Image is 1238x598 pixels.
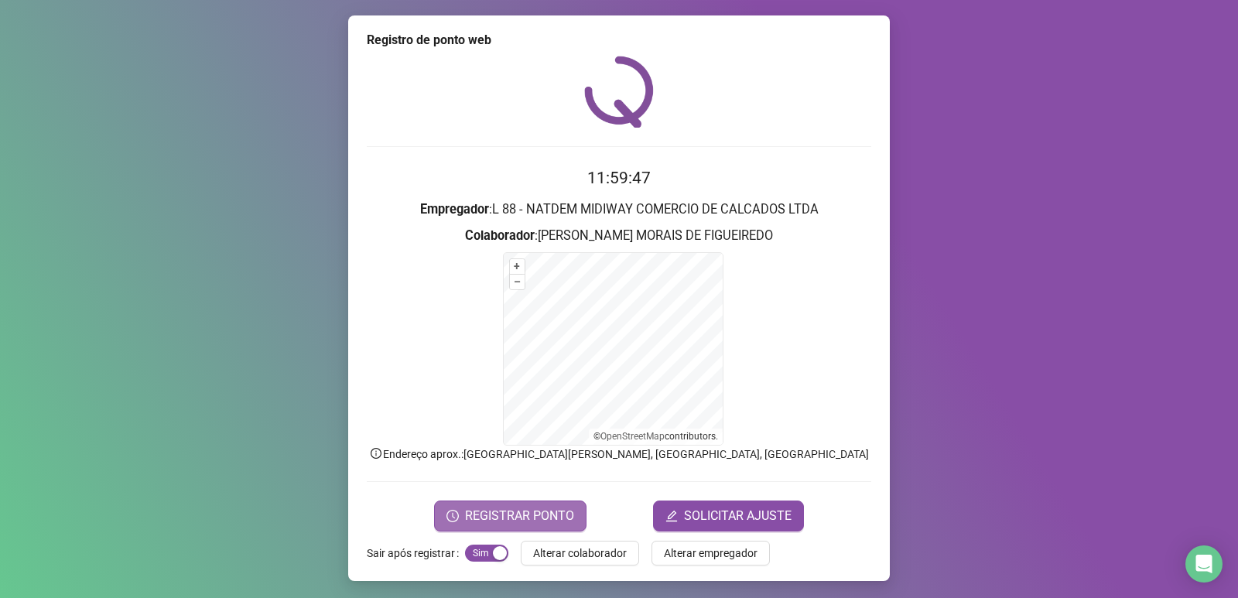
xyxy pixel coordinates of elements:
div: Open Intercom Messenger [1185,545,1223,583]
label: Sair após registrar [367,541,465,566]
button: – [510,275,525,289]
button: editSOLICITAR AJUSTE [653,501,804,531]
span: clock-circle [446,510,459,522]
h3: : [PERSON_NAME] MORAIS DE FIGUEIREDO [367,226,871,246]
button: Alterar colaborador [521,541,639,566]
button: + [510,259,525,274]
a: OpenStreetMap [600,431,665,442]
span: edit [665,510,678,522]
p: Endereço aprox. : [GEOGRAPHIC_DATA][PERSON_NAME], [GEOGRAPHIC_DATA], [GEOGRAPHIC_DATA] [367,446,871,463]
span: info-circle [369,446,383,460]
strong: Empregador [420,202,489,217]
li: © contributors. [593,431,718,442]
img: QRPoint [584,56,654,128]
button: REGISTRAR PONTO [434,501,587,531]
span: Alterar colaborador [533,545,627,562]
h3: : L 88 - NATDEM MIDIWAY COMERCIO DE CALCADOS LTDA [367,200,871,220]
div: Registro de ponto web [367,31,871,50]
span: Alterar empregador [664,545,758,562]
span: SOLICITAR AJUSTE [684,507,792,525]
strong: Colaborador [465,228,535,243]
button: Alterar empregador [651,541,770,566]
span: REGISTRAR PONTO [465,507,574,525]
time: 11:59:47 [587,169,651,187]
